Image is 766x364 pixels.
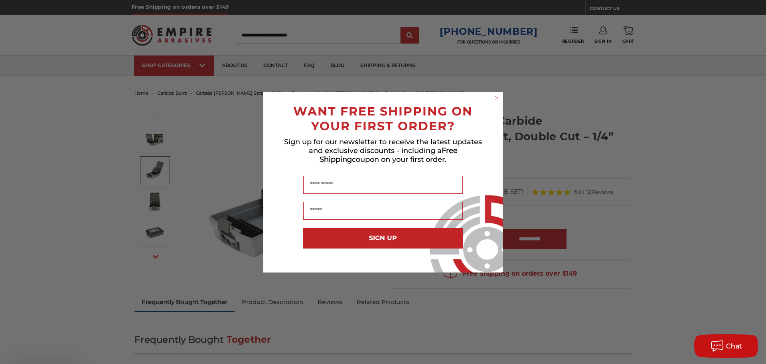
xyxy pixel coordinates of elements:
[303,228,463,249] button: SIGN UP
[284,137,482,164] span: Sign up for our newsletter to receive the latest updates and exclusive discounts - including a co...
[694,334,758,358] button: Chat
[493,94,501,102] button: Close dialog
[726,342,742,350] span: Chat
[293,104,473,133] span: WANT FREE SHIPPING ON YOUR FIRST ORDER?
[320,146,458,164] span: Free Shipping
[303,202,463,220] input: Email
